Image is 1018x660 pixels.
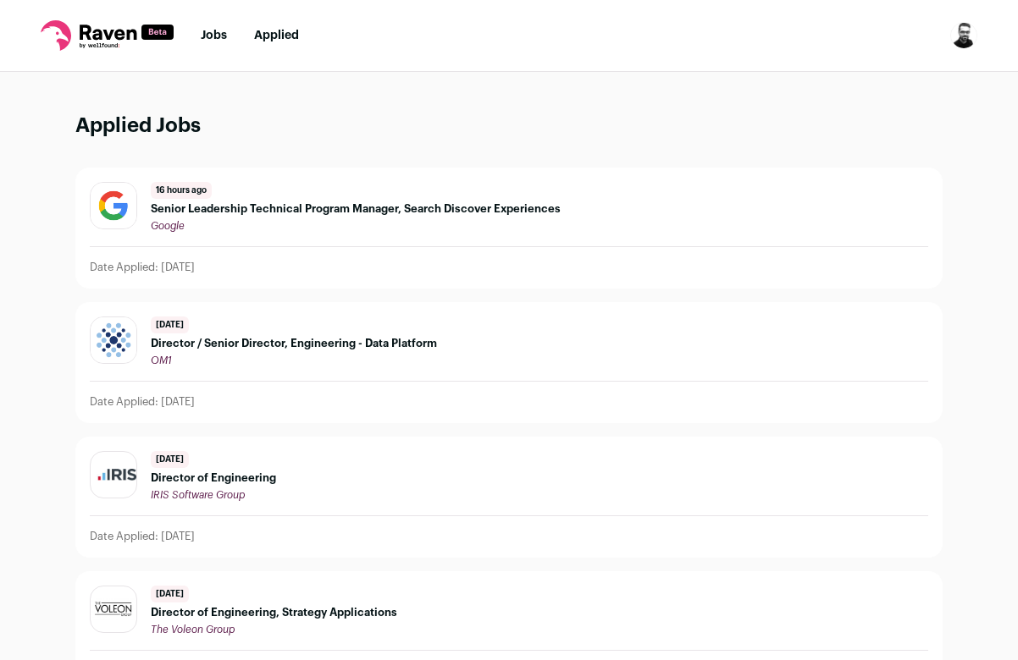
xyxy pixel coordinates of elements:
[91,598,136,619] img: 6ef97f93dbd010350535ca09112cd65a948c538f885b9d831b941e41e4f588d8.jpg
[151,337,437,350] span: Director / Senior Director, Engineering - Data Platform
[151,451,189,468] span: [DATE]
[76,303,942,422] a: [DATE] Director / Senior Director, Engineering - Data Platform OM1 Date Applied: [DATE]
[91,317,136,363] img: 7d6c2930ecc8a371be3558f8c5b89511d5dffa7f10cfc732887b8be44905be17.jpg
[90,530,195,543] p: Date Applied: [DATE]
[75,113,943,140] h1: Applied Jobs
[151,624,235,635] span: The Voleon Group
[151,606,397,619] span: Director of Engineering, Strategy Applications
[151,471,276,485] span: Director of Engineering
[950,22,977,49] button: Open dropdown
[950,22,977,49] img: 539423-medium_jpg
[151,202,561,216] span: Senior Leadership Technical Program Manager, Search Discover Experiences
[151,586,189,602] span: [DATE]
[90,261,195,274] p: Date Applied: [DATE]
[151,355,172,366] span: OM1
[76,437,942,557] a: [DATE] Director of Engineering IRIS Software Group Date Applied: [DATE]
[254,30,299,41] a: Applied
[90,395,195,409] p: Date Applied: [DATE]
[151,316,189,333] span: [DATE]
[151,490,246,500] span: IRIS Software Group
[91,469,136,481] img: e7fb4297ba8c5ced1f472c442787bfffab691daf77ea025d0c4f7127c54bb784.jpg
[151,221,185,231] span: Google
[201,30,227,41] a: Jobs
[76,168,942,288] a: 16 hours ago Senior Leadership Technical Program Manager, Search Discover Experiences Google Date...
[151,182,212,199] span: 16 hours ago
[91,183,136,228] img: 8d2c6156afa7017e60e680d3937f8205e5697781b6c771928cb24e9df88505de.jpg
